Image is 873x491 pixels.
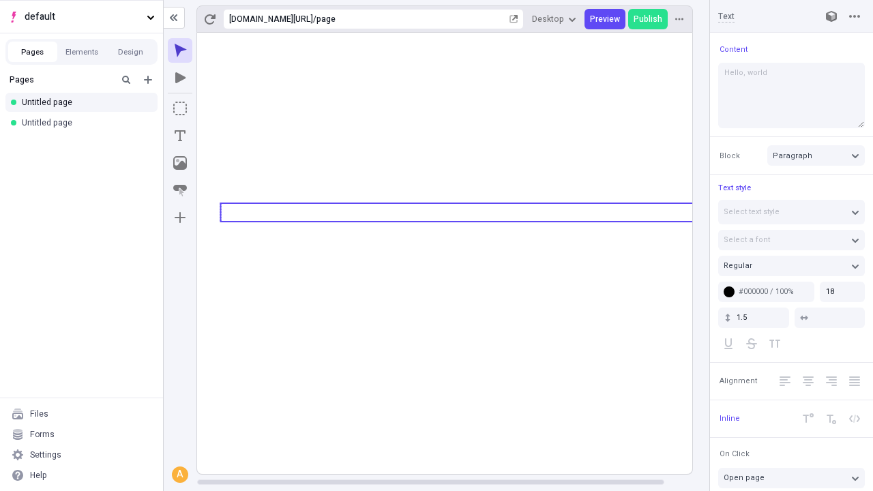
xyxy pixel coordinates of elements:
[8,42,57,62] button: Pages
[717,373,760,389] button: Alignment
[717,41,750,57] button: Content
[590,14,620,25] span: Preview
[798,408,818,429] button: Superscript
[720,413,740,423] span: Inline
[585,9,625,29] button: Preview
[628,9,668,29] button: Publish
[720,449,750,459] span: On Click
[106,42,156,62] button: Design
[634,14,662,25] span: Publish
[724,260,752,271] span: Regular
[844,408,865,429] button: Code
[798,371,818,391] button: Center Align
[821,408,842,429] button: Subscript
[724,206,780,218] span: Select text style
[22,117,147,128] div: Untitled page
[773,150,812,162] span: Paragraph
[720,376,757,386] span: Alignment
[767,145,865,166] button: Paragraph
[821,371,842,391] button: Right Align
[30,470,47,481] div: Help
[724,472,765,483] span: Open page
[527,9,582,29] button: Desktop
[739,286,809,297] div: #000000 / 100%
[724,234,770,245] span: Select a font
[22,97,147,108] div: Untitled page
[717,411,743,427] button: Inline
[718,256,865,276] button: Regular
[173,468,187,481] div: A
[30,408,48,419] div: Files
[168,123,192,148] button: Text
[10,74,113,85] div: Pages
[717,147,743,164] button: Block
[168,96,192,121] button: Box
[57,42,106,62] button: Elements
[140,72,156,88] button: Add new
[720,44,748,55] span: Content
[718,230,865,250] button: Select a font
[229,14,313,25] div: [URL][DOMAIN_NAME]
[30,449,61,460] div: Settings
[844,371,865,391] button: Justify
[532,14,564,25] span: Desktop
[718,282,814,302] button: #000000 / 100%
[718,200,865,224] button: Select text style
[775,371,795,391] button: Left Align
[168,151,192,175] button: Image
[718,468,865,488] button: Open page
[717,446,752,462] button: On Click
[25,10,141,25] span: default
[316,14,507,25] div: page
[168,178,192,203] button: Button
[718,182,751,194] span: Text style
[718,63,865,128] textarea: Hello, worl
[30,429,55,440] div: Forms
[720,151,740,161] span: Block
[718,10,808,23] input: Text
[313,14,316,25] div: /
